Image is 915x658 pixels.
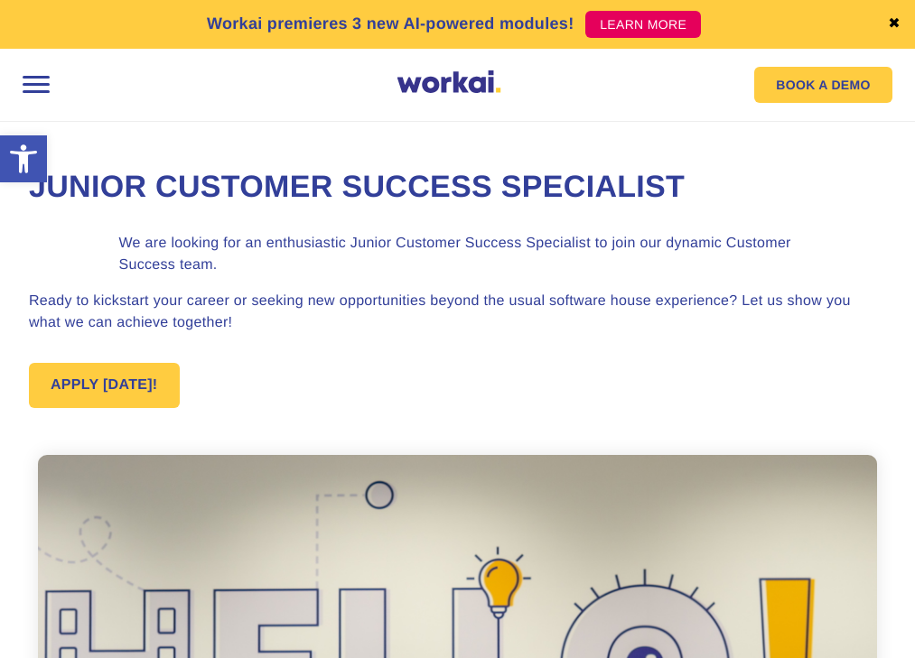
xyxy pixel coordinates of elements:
p: Workai premieres 3 new AI-powered modules! [207,12,574,36]
h1: Junior Customer Success Specialist [29,167,886,209]
a: BOOK A DEMO [754,67,892,103]
a: ✖ [888,17,901,32]
a: APPLY [DATE]! [29,363,180,408]
h3: We are looking for an enthusiastic Junior Customer Success Specialist to join our dynamic Custome... [118,233,796,276]
a: LEARN MORE [585,11,701,38]
p: Ready to kickstart your career or seeking new opportunities beyond the usual software house exper... [29,291,886,334]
